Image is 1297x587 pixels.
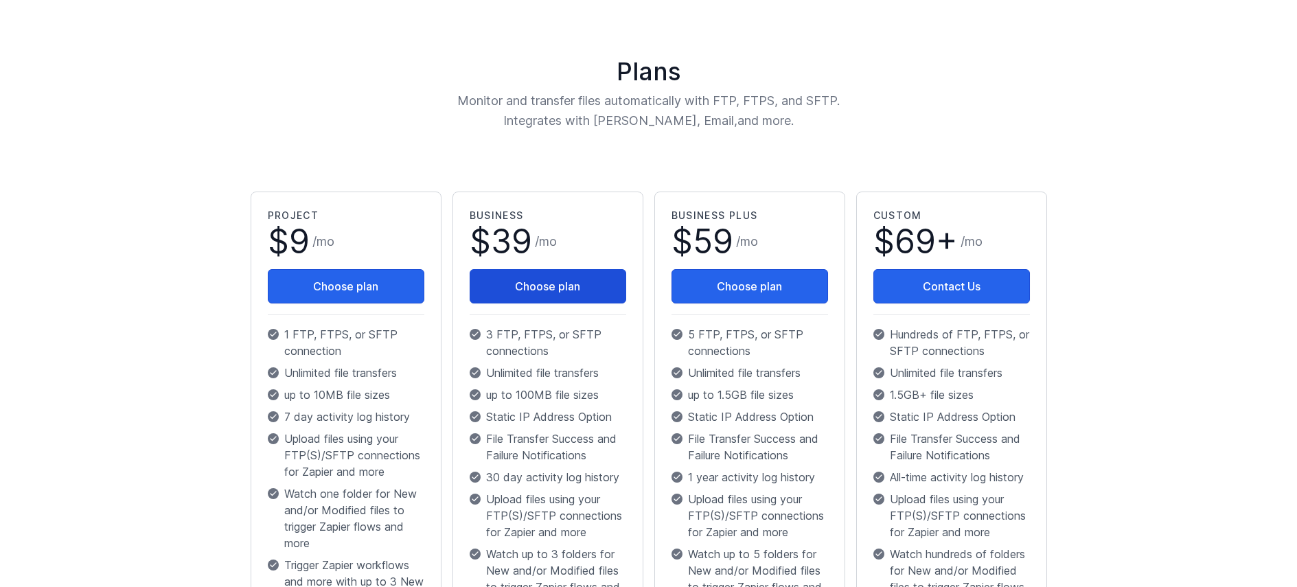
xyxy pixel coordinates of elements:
p: 5 FTP, FTPS, or SFTP connections [672,326,828,359]
p: Static IP Address Option [873,408,1030,425]
iframe: Drift Widget Chat Controller [1228,518,1281,571]
p: 1.5GB+ file sizes [873,387,1030,403]
span: 39 [491,221,532,262]
button: Choose plan [470,269,626,303]
span: mo [740,234,758,249]
p: Unlimited file transfers [470,365,626,381]
p: All-time activity log history [873,469,1030,485]
span: $ [672,225,733,258]
p: up to 10MB file sizes [268,387,424,403]
p: Unlimited file transfers [268,365,424,381]
p: Monitor and transfer files automatically with FTP, FTPS, and SFTP. Integrates with [PERSON_NAME],... [380,91,918,131]
span: 69+ [895,221,958,262]
button: Choose plan [672,269,828,303]
h2: Business Plus [672,209,828,222]
p: Upload files using your FTP(S)/SFTP connections for Zapier and more [470,491,626,540]
a: Contact Us [873,269,1030,303]
p: Upload files using your FTP(S)/SFTP connections for Zapier and more [873,491,1030,540]
span: 9 [289,221,310,262]
span: / [535,232,557,251]
p: up to 1.5GB file sizes [672,387,828,403]
p: Upload files using your FTP(S)/SFTP connections for Zapier and more [672,491,828,540]
h2: Custom [873,209,1030,222]
p: Upload files using your FTP(S)/SFTP connections for Zapier and more [268,430,424,480]
p: File Transfer Success and Failure Notifications [873,430,1030,463]
p: 1 FTP, FTPS, or SFTP connection [268,326,424,359]
p: File Transfer Success and Failure Notifications [672,430,828,463]
button: Choose plan [268,269,424,303]
h2: Project [268,209,424,222]
span: / [736,232,758,251]
span: / [312,232,334,251]
p: 30 day activity log history [470,469,626,485]
span: mo [539,234,557,249]
span: $ [268,225,310,258]
h1: Plans [245,58,1053,85]
p: File Transfer Success and Failure Notifications [470,430,626,463]
p: 3 FTP, FTPS, or SFTP connections [470,326,626,359]
span: $ [470,225,532,258]
span: $ [873,225,958,258]
p: Unlimited file transfers [672,365,828,381]
p: Watch one folder for New and/or Modified files to trigger Zapier flows and more [268,485,424,551]
span: mo [965,234,983,249]
p: 1 year activity log history [672,469,828,485]
p: Unlimited file transfers [873,365,1030,381]
p: 7 day activity log history [268,408,424,425]
span: / [961,232,983,251]
h2: Business [470,209,626,222]
p: up to 100MB file sizes [470,387,626,403]
p: Static IP Address Option [470,408,626,425]
p: Hundreds of FTP, FTPS, or SFTP connections [873,326,1030,359]
p: Static IP Address Option [672,408,828,425]
span: 59 [693,221,733,262]
span: mo [317,234,334,249]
